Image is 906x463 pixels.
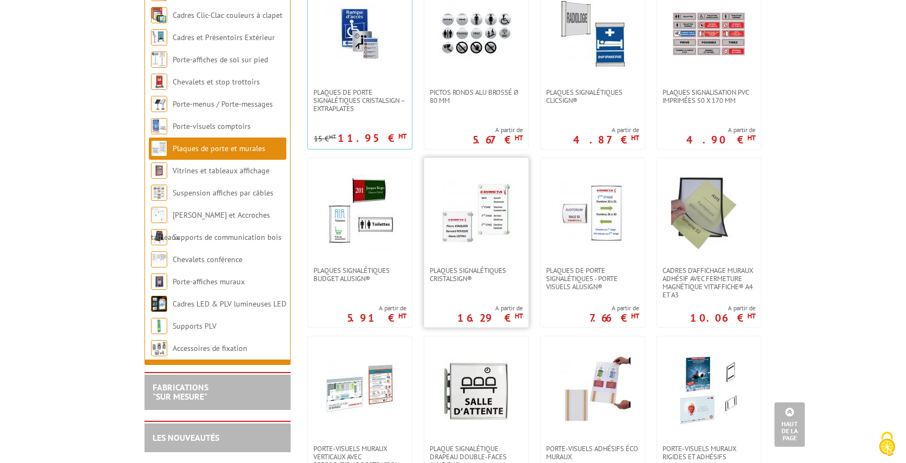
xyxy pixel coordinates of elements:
[398,132,406,141] sup: HT
[657,266,761,299] a: Cadres d’affichage muraux adhésif avec fermeture magnétique VIT’AFFICHE® A4 et A3
[690,304,756,312] span: A partir de
[151,74,167,90] img: Chevalets et stop trottoirs
[555,174,631,250] img: Plaques de porte signalétiques - Porte Visuels AluSign®
[874,431,901,458] img: Cookies (fenêtre modale)
[686,126,756,134] span: A partir de
[631,311,639,321] sup: HT
[313,266,406,283] span: Plaques Signalétiques Budget AluSign®
[589,304,639,312] span: A partir de
[151,210,270,242] a: [PERSON_NAME] et Accroches tableaux
[173,144,265,153] a: Plaques de porte et murales
[747,311,756,321] sup: HT
[322,353,398,428] img: Porte-visuels muraux verticaux avec perforations portrait ou paysage
[868,426,906,463] button: Cookies (fenêtre modale)
[313,88,406,113] span: Plaques de porte signalétiques CristalSign – extraplates
[173,32,275,42] a: Cadres et Présentoirs Extérieur
[774,402,805,447] a: Haut de la page
[430,88,523,105] span: Pictos ronds alu brossé Ø 80 mm
[457,304,523,312] span: A partir de
[151,251,167,268] img: Chevalets conférence
[173,277,245,286] a: Porte-affiches muraux
[747,133,756,142] sup: HT
[555,353,631,428] img: Porte-visuels adhésifs éco muraux
[671,353,747,428] img: Porte-visuels muraux rigides et adhésifs
[338,135,406,141] p: 11.95 €
[329,133,336,140] sup: HT
[151,318,167,334] img: Supports PLV
[151,51,167,68] img: Porte-affiches de sol sur pied
[151,273,167,290] img: Porte-affiches muraux
[541,445,645,461] a: Porte-visuels adhésifs éco muraux
[151,140,167,156] img: Plaques de porte et murales
[546,88,639,105] span: Plaques signalétiques ClicSign®
[151,185,167,201] img: Suspension affiches par câbles
[153,382,208,402] a: FABRICATIONS"Sur Mesure"
[662,88,756,105] span: Plaques signalisation PVC imprimées 50 x 170 mm
[573,126,639,134] span: A partir de
[173,99,273,109] a: Porte-menus / Porte-messages
[686,136,756,143] p: 4.90 €
[173,299,286,309] a: Cadres LED & PLV lumineuses LED
[173,55,268,64] a: Porte-affiches de sol sur pied
[438,353,514,428] img: PLAQUE SIGNALÉTIQUE DRAPEAU DOUBLE-FACES ALUSIGN®
[541,266,645,291] a: Plaques de porte signalétiques - Porte Visuels AluSign®
[173,343,247,353] a: Accessoires de fixation
[430,266,523,283] span: Plaques signalétiques CristalSign®
[398,311,406,321] sup: HT
[546,445,639,461] span: Porte-visuels adhésifs éco muraux
[173,166,270,175] a: Vitrines et tableaux affichage
[151,296,167,312] img: Cadres LED & PLV lumineuses LED
[589,315,639,321] p: 7.66 €
[438,174,514,250] img: Plaques signalétiques CristalSign®
[457,315,523,321] p: 16.29 €
[314,135,336,143] p: 15 €
[173,188,273,198] a: Suspension affiches par câbles
[151,162,167,179] img: Vitrines et tableaux affichage
[173,10,283,20] a: Cadres Clic-Clac couleurs à clapet
[690,315,756,321] p: 10.06 €
[322,174,398,250] img: Plaques Signalétiques Budget AluSign®
[424,266,528,283] a: Plaques signalétiques CristalSign®
[573,136,639,143] p: 4.87 €
[347,315,406,321] p: 5.91 €
[347,304,406,312] span: A partir de
[151,207,167,223] img: Cimaises et Accroches tableaux
[657,445,761,461] a: Porte-visuels muraux rigides et adhésifs
[151,340,167,356] img: Accessoires de fixation
[173,321,216,331] a: Supports PLV
[472,136,523,143] p: 5.67 €
[173,255,242,264] a: Chevalets conférence
[153,432,219,443] a: LES NOUVEAUTÉS
[546,266,639,291] span: Plaques de porte signalétiques - Porte Visuels AluSign®
[515,311,523,321] sup: HT
[151,7,167,23] img: Cadres Clic-Clac couleurs à clapet
[308,266,412,283] a: Plaques Signalétiques Budget AluSign®
[631,133,639,142] sup: HT
[151,29,167,45] img: Cadres et Présentoirs Extérieur
[671,174,747,250] img: Cadres d’affichage muraux adhésif avec fermeture magnétique VIT’AFFICHE® A4 et A3
[308,88,412,113] a: Plaques de porte signalétiques CristalSign – extraplates
[173,232,281,242] a: Supports de communication bois
[173,121,251,131] a: Porte-visuels comptoirs
[662,445,756,461] span: Porte-visuels muraux rigides et adhésifs
[151,118,167,134] img: Porte-visuels comptoirs
[515,133,523,142] sup: HT
[151,96,167,112] img: Porte-menus / Porte-messages
[173,77,260,87] a: Chevalets et stop trottoirs
[472,126,523,134] span: A partir de
[657,88,761,105] a: Plaques signalisation PVC imprimées 50 x 170 mm
[541,88,645,105] a: Plaques signalétiques ClicSign®
[424,88,528,105] a: Pictos ronds alu brossé Ø 80 mm
[662,266,756,299] span: Cadres d’affichage muraux adhésif avec fermeture magnétique VIT’AFFICHE® A4 et A3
